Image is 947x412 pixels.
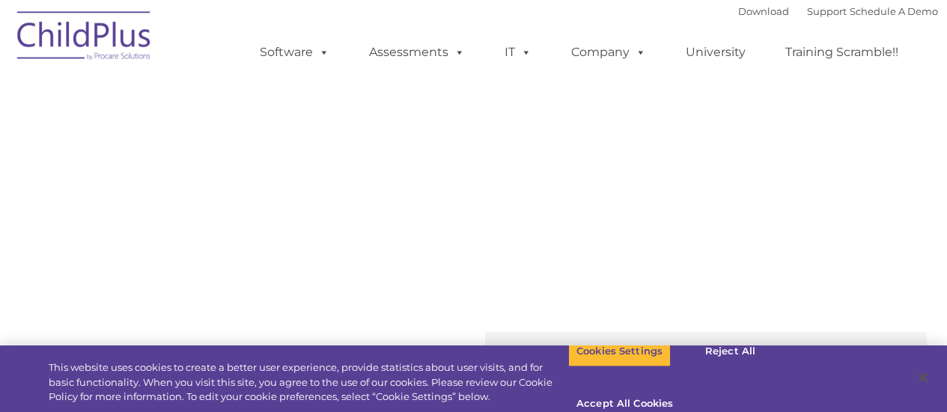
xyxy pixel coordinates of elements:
button: Reject All [683,336,777,367]
h4: Hours [107,212,266,233]
img: ChildPlus by Procare Solutions [10,1,159,76]
strong: Need help with ChildPlus? [21,170,175,184]
a: Support [807,5,847,17]
a: Download [738,5,789,17]
strong: [DATE] – [DATE]: [107,235,201,249]
a: Schedule A Demo [850,5,938,17]
a: Training Scramble!! [770,37,913,67]
a: University [671,37,761,67]
span: We offer many convenient ways to contact our amazing Customer Support representatives, including ... [21,170,870,184]
a: IT [490,37,546,67]
p: 8:30 a.m. to 6:30 p.m. ET 8:30 a.m. to 5:30 p.m. ET [107,233,266,305]
span: Customer Support [21,108,386,153]
div: This website uses cookies to create a better user experience, provide statistics about user visit... [49,360,568,405]
a: Assessments [354,37,480,67]
strong: [DATE]: [107,271,150,285]
button: Close [907,361,940,394]
font: | [738,5,938,17]
button: Cookies Settings [568,336,671,367]
a: Company [556,37,661,67]
a: Software [245,37,344,67]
